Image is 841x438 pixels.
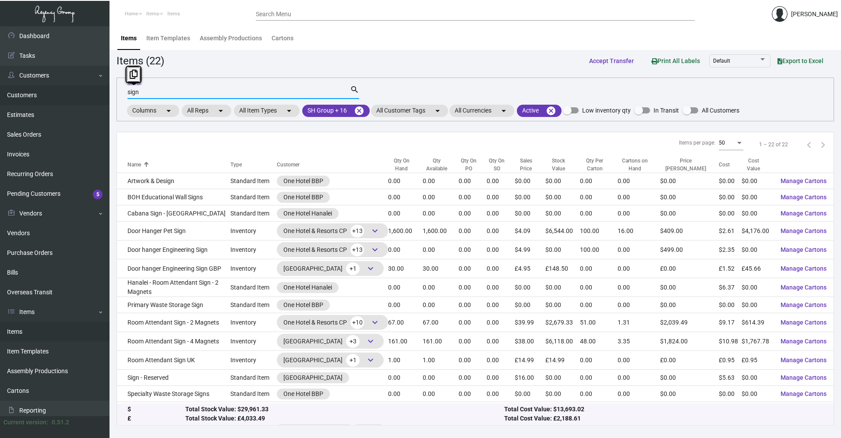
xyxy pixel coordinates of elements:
td: Inventory [230,402,277,421]
td: $0.00 [545,240,580,259]
div: Items [121,34,137,43]
td: 0.00 [459,222,487,240]
td: Inventory [230,332,277,351]
td: 0.00 [388,205,423,222]
td: £9.75 [515,402,545,421]
span: Manage Cartons [781,246,827,253]
td: $0.00 [660,370,719,386]
mat-chip: All Reps [182,105,231,117]
td: $16.00 [515,370,545,386]
td: 1.00 [388,351,423,370]
td: $0.00 [742,278,774,297]
td: $10.98 [719,332,742,351]
td: 0.00 [459,173,487,189]
button: Manage Cartons [774,261,834,276]
td: 0.00 [487,259,514,278]
span: Home [125,11,138,17]
button: Print All Labels [644,53,707,69]
td: Hanalei - Room Attendant Sign - 2 Magnets [117,278,230,297]
td: Inventory [230,222,277,240]
td: 161.00 [423,332,459,351]
td: Inventory [230,259,277,278]
td: 0.00 [459,386,487,402]
td: $2,679.33 [545,313,580,332]
td: 0.00 [423,402,459,421]
td: Standard Item [230,189,277,205]
td: Room Attendant Sign UK [117,351,230,370]
mat-chip: SH Group + 16 [302,105,370,117]
td: Specialty Waste Storage Signs [117,386,230,402]
div: Qty On SO [487,157,506,173]
td: $0.00 [742,240,774,259]
td: $0.00 [515,386,545,402]
span: In Transit [654,105,679,116]
td: $38.00 [515,332,545,351]
div: [GEOGRAPHIC_DATA] [283,335,377,348]
td: Standard Item [230,173,277,189]
td: 100.00 [580,222,618,240]
td: 0.00 [580,386,618,402]
button: Manage Cartons [774,370,834,385]
span: Items [146,11,159,17]
td: $2,039.49 [660,313,719,332]
td: 0.00 [423,173,459,189]
div: Cost [719,161,730,169]
td: 67.00 [388,313,423,332]
td: 0.00 [618,173,660,189]
span: Accept Transfer [589,57,634,64]
td: £0.95 [719,351,742,370]
td: $0.00 [660,189,719,205]
i: Copy [130,70,138,79]
td: 0.00 [459,240,487,259]
button: Manage Cartons [774,205,834,221]
span: Manage Cartons [781,194,827,201]
mat-chip: All Currencies [449,105,514,117]
td: £4.95 [515,259,545,278]
div: Type [230,161,242,169]
div: Price [PERSON_NAME] [660,157,719,173]
button: Accept Transfer [582,53,641,69]
div: 1 – 22 of 22 [759,141,788,148]
td: $0.00 [660,386,719,402]
td: Door Hanger Pet Sign [117,222,230,240]
div: Qty On Hand [388,157,415,173]
mat-icon: arrow_drop_down [498,106,509,116]
td: 0.00 [618,240,660,259]
span: keyboard_arrow_down [365,336,376,346]
span: Export to Excel [777,57,823,64]
td: Door hanger Engineering Sign GBP [117,259,230,278]
td: 0.00 [618,189,660,205]
div: [PERSON_NAME] [791,10,838,19]
td: 0.00 [423,297,459,313]
td: 0.00 [580,351,618,370]
div: [GEOGRAPHIC_DATA] [283,262,377,275]
td: 0.00 [487,205,514,222]
td: 0.00 [459,189,487,205]
td: 0.00 [487,351,514,370]
td: 0.00 [423,370,459,386]
td: $0.00 [515,189,545,205]
div: Cost [719,161,742,169]
td: 0.00 [487,173,514,189]
span: keyboard_arrow_down [370,244,380,255]
div: One Hotel BBP [283,193,323,202]
td: 0.00 [487,222,514,240]
mat-icon: arrow_drop_down [432,106,443,116]
button: Manage Cartons [774,352,834,368]
td: 0.00 [487,332,514,351]
button: Manage Cartons [774,189,834,205]
div: Qty On SO [487,157,514,173]
td: 30.00 [388,259,423,278]
td: $6,544.00 [545,222,580,240]
td: BOH Educational Wall Signs [117,189,230,205]
td: 0.00 [618,351,660,370]
span: Default [713,58,730,64]
div: One Hotel Hanalei [283,283,332,292]
td: 0.00 [487,278,514,297]
td: $2.61 [719,222,742,240]
td: 0.00 [459,332,487,351]
td: 0.00 [459,402,487,421]
span: All Customers [702,105,739,116]
div: One Hotel BBP [283,177,323,186]
div: Price [PERSON_NAME] [660,157,711,173]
